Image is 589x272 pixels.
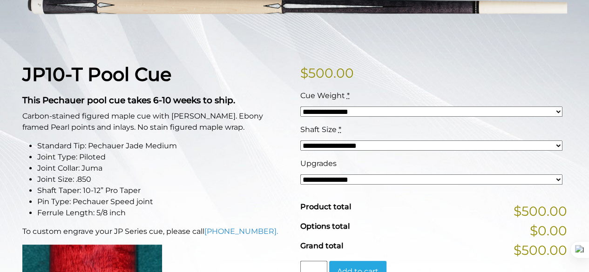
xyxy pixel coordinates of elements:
[300,202,351,211] span: Product total
[300,159,337,168] span: Upgrades
[300,65,308,81] span: $
[300,65,354,81] bdi: 500.00
[22,95,235,106] strong: This Pechauer pool cue takes 6-10 weeks to ship.
[22,111,289,133] p: Carbon-stained figured maple cue with [PERSON_NAME]. Ebony framed Pearl points and inlays. No sta...
[300,91,345,100] span: Cue Weight
[37,152,289,163] li: Joint Type: Piloted
[37,185,289,196] li: Shaft Taper: 10-12” Pro Taper
[22,63,171,86] strong: JP10-T Pool Cue
[530,221,567,240] span: $0.00
[347,91,350,100] abbr: required
[37,140,289,152] li: Standard Tip: Pechauer Jade Medium
[339,125,341,134] abbr: required
[37,207,289,219] li: Ferrule Length: 5/8 inch
[514,201,567,221] span: $500.00
[204,227,278,236] a: [PHONE_NUMBER].
[300,241,343,250] span: Grand total
[514,240,567,260] span: $500.00
[37,174,289,185] li: Joint Size: .850
[300,222,350,231] span: Options total
[300,125,337,134] span: Shaft Size
[37,163,289,174] li: Joint Collar: Juma
[37,196,289,207] li: Pin Type: Pechauer Speed joint
[22,226,289,237] p: To custom engrave your JP Series cue, please call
